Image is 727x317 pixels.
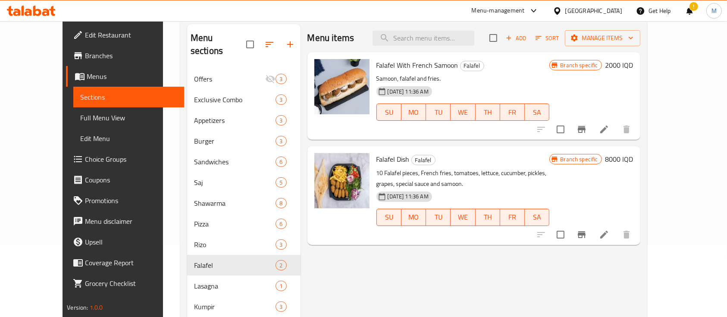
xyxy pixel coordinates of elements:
[376,104,401,121] button: SU
[454,106,472,119] span: WE
[451,209,475,226] button: WE
[426,104,451,121] button: TU
[276,241,286,249] span: 3
[194,74,266,84] div: Offers
[376,209,401,226] button: SU
[373,31,474,46] input: search
[426,209,451,226] button: TU
[479,211,497,223] span: TH
[276,96,286,104] span: 3
[504,106,521,119] span: FR
[552,120,570,138] span: Select to update
[525,209,549,226] button: SA
[429,106,447,119] span: TU
[276,198,286,208] div: items
[73,87,184,107] a: Sections
[194,219,276,229] span: Pizza
[66,25,184,45] a: Edit Restaurant
[380,211,398,223] span: SU
[380,106,398,119] span: SU
[259,34,280,55] span: Sort sections
[241,35,259,53] span: Select all sections
[412,155,435,165] span: Falafel
[460,61,484,71] div: Falafel
[187,234,301,255] div: Rizo3
[85,50,177,61] span: Branches
[90,302,103,313] span: 1.0.0
[187,151,301,172] div: Sandwiches6
[66,232,184,252] a: Upsell
[552,226,570,244] span: Select to update
[605,59,633,71] h6: 2000 IQD
[194,94,276,105] span: Exclusive Combo
[454,211,472,223] span: WE
[411,155,436,165] div: Falafel
[536,33,559,43] span: Sort
[571,224,592,245] button: Branch-specific-item
[66,149,184,169] a: Choice Groups
[276,179,286,187] span: 5
[401,104,426,121] button: MO
[194,281,276,291] span: Lasagna
[276,177,286,188] div: items
[276,303,286,311] span: 3
[85,278,177,289] span: Grocery Checklist
[504,211,521,223] span: FR
[276,220,286,228] span: 6
[66,45,184,66] a: Branches
[66,211,184,232] a: Menu disclaimer
[505,33,528,43] span: Add
[557,155,601,163] span: Branch specific
[479,106,497,119] span: TH
[565,30,640,46] button: Manage items
[194,115,276,126] span: Appetizers
[405,106,423,119] span: MO
[85,175,177,185] span: Coupons
[461,61,484,71] span: Falafel
[187,193,301,213] div: Shawarma8
[530,31,565,45] span: Sort items
[85,237,177,247] span: Upsell
[85,154,177,164] span: Choice Groups
[429,211,447,223] span: TU
[376,168,550,189] p: 10 Falafel pieces, French fries, tomatoes, lettuce, cucumber, pickles, grapes, special sauce and ...
[525,104,549,121] button: SA
[557,61,601,69] span: Branch specific
[276,260,286,270] div: items
[276,239,286,250] div: items
[194,260,276,270] span: Falafel
[528,211,546,223] span: SA
[73,107,184,128] a: Full Menu View
[276,261,286,270] span: 2
[276,301,286,312] div: items
[85,195,177,206] span: Promotions
[276,74,286,84] div: items
[384,192,432,201] span: [DATE] 11:36 AM
[66,190,184,211] a: Promotions
[187,213,301,234] div: Pizza6
[565,6,622,16] div: [GEOGRAPHIC_DATA]
[187,89,301,110] div: Exclusive Combo3
[599,229,609,240] a: Edit menu item
[711,6,717,16] span: M
[451,104,475,121] button: WE
[85,216,177,226] span: Menu disclaimer
[472,6,525,16] div: Menu-management
[85,257,177,268] span: Coverage Report
[401,209,426,226] button: MO
[194,157,276,167] div: Sandwiches
[500,104,525,121] button: FR
[194,301,276,312] span: Kumpir
[599,124,609,135] a: Edit menu item
[307,31,354,44] h2: Menu items
[502,31,530,45] span: Add item
[187,172,301,193] div: Saj5
[616,119,637,140] button: delete
[376,59,458,72] span: Falafel With French Samoon
[314,59,370,114] img: Falafel With French Samoon
[276,137,286,145] span: 3
[187,255,301,276] div: Falafel2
